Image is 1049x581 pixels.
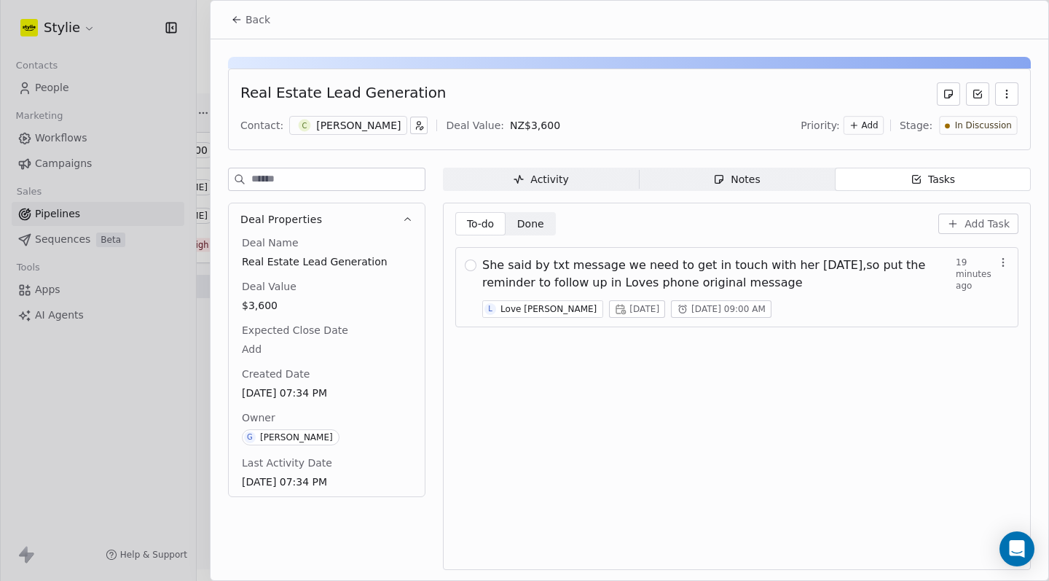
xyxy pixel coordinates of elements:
[482,257,956,292] span: She said by txt message we need to get in touch with her [DATE],so put the reminder to follow up ...
[229,235,425,496] div: Deal Properties
[242,342,412,356] span: Add
[299,120,311,132] span: C
[229,203,425,235] button: Deal Properties
[964,217,1010,231] span: Add Task
[671,300,771,318] button: [DATE] 09:00 AM
[629,303,659,315] span: [DATE]
[446,118,503,133] div: Deal Value:
[517,217,544,232] span: Done
[500,304,597,314] div: Love [PERSON_NAME]
[222,7,279,33] button: Back
[609,300,665,318] button: [DATE]
[900,118,932,133] span: Stage:
[999,531,1034,566] div: Open Intercom Messenger
[239,235,302,250] span: Deal Name
[247,432,253,443] div: G
[510,120,560,131] span: NZ$ 3,600
[240,82,446,106] div: Real Estate Lead Generation
[316,118,401,133] div: [PERSON_NAME]
[239,456,335,470] span: Last Activity Date
[240,118,283,133] div: Contact:
[956,257,991,292] span: 19 minutes ago
[242,254,412,269] span: Real Estate Lead Generation
[938,214,1018,234] button: Add Task
[513,172,568,187] div: Activity
[239,323,351,338] span: Expected Close Date
[239,367,313,381] span: Created Date
[488,303,492,315] div: L
[713,172,760,187] div: Notes
[239,410,278,425] span: Owner
[691,303,766,315] span: [DATE] 09:00 AM
[260,432,333,442] div: [PERSON_NAME]
[242,475,412,489] span: [DATE] 07:34 PM
[242,386,412,400] span: [DATE] 07:34 PM
[240,212,322,227] span: Deal Properties
[955,120,1012,132] span: In Discussion
[239,279,299,294] span: Deal Value
[242,298,412,313] span: $3,600
[861,120,878,132] span: Add
[245,12,270,27] span: Back
[801,118,840,133] span: Priority:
